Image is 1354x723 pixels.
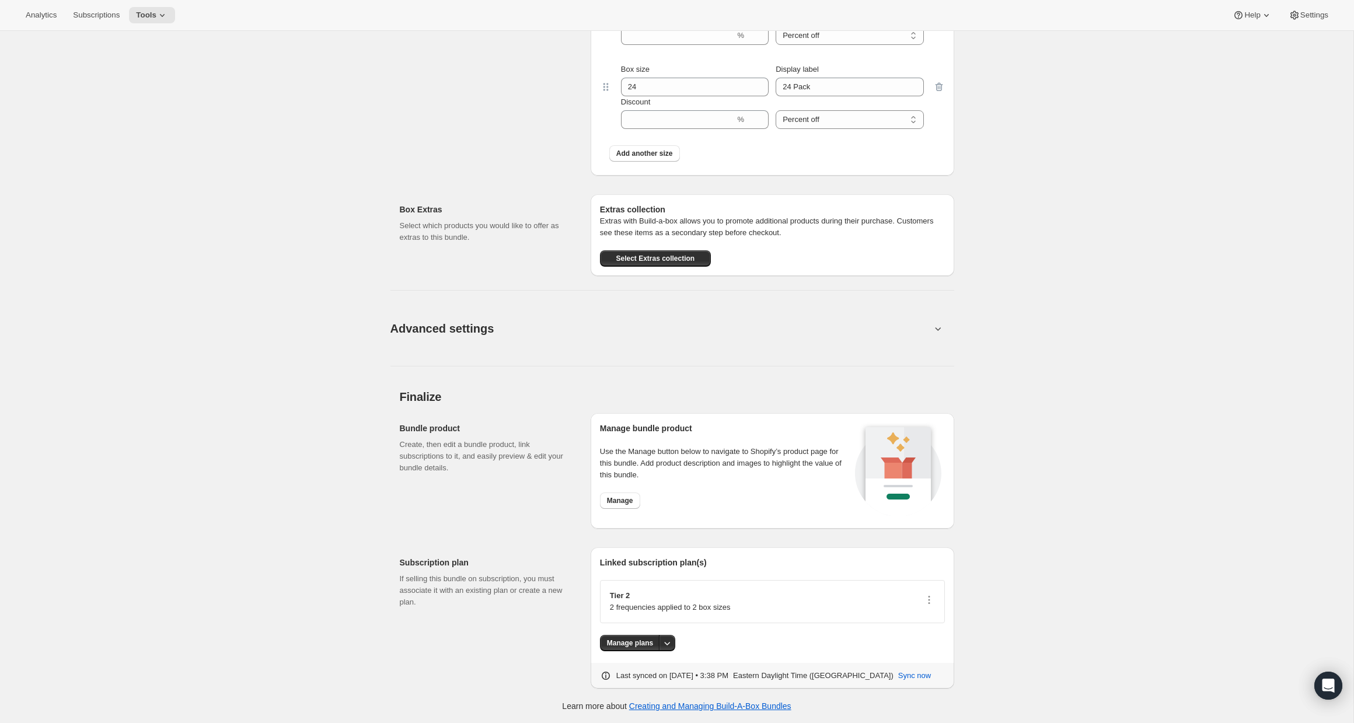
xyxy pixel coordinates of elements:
h2: Box Extras [400,204,572,215]
input: Box size [621,78,751,96]
button: Select Extras collection [600,250,711,267]
button: Sync now [891,666,938,685]
span: Sync now [898,670,931,682]
p: Extras with Build-a-box allows you to promote additional products during their purchase. Customer... [600,215,945,239]
span: Box size [621,65,650,74]
p: Use the Manage button below to navigate to Shopify’s product page for this bundle. Add product de... [600,446,852,481]
p: Last synced on [DATE] • 3:38 PM [616,670,728,682]
h2: Linked subscription plan(s) [600,557,945,568]
button: Add another size [609,145,680,162]
button: More actions [659,635,675,651]
button: Manage [600,493,640,509]
input: Display label [776,78,923,96]
span: Discount [621,97,651,106]
h2: Bundle product [400,422,572,434]
span: % [738,31,745,40]
p: Eastern Daylight Time ([GEOGRAPHIC_DATA]) [733,670,894,682]
div: Open Intercom Messenger [1314,672,1342,700]
span: Settings [1300,11,1328,20]
button: Settings [1282,7,1335,23]
button: Subscriptions [66,7,127,23]
span: Advanced settings [390,319,494,338]
button: Tools [129,7,175,23]
span: Manage plans [607,638,653,648]
span: Select Extras collection [616,254,695,263]
p: Tier 2 [610,590,731,602]
h2: Subscription plan [400,557,572,568]
button: Help [1226,7,1279,23]
span: Analytics [26,11,57,20]
span: Subscriptions [73,11,120,20]
span: Help [1244,11,1260,20]
h2: Manage bundle product [600,422,852,434]
button: Analytics [19,7,64,23]
p: 2 frequencies applied to 2 box sizes [610,602,731,613]
span: Manage [607,496,633,505]
p: If selling this bundle on subscription, you must associate it with an existing plan or create a n... [400,573,572,608]
button: Advanced settings [383,306,938,351]
h6: Extras collection [600,204,945,215]
h2: Finalize [400,390,954,404]
p: Create, then edit a bundle product, link subscriptions to it, and easily preview & edit your bund... [400,439,572,474]
p: Select which products you would like to offer as extras to this bundle. [400,220,572,243]
button: Manage plans [600,635,660,651]
a: Creating and Managing Build-A-Box Bundles [629,701,791,711]
span: Add another size [616,149,673,158]
span: Tools [136,11,156,20]
span: Display label [776,65,819,74]
span: % [738,115,745,124]
p: Learn more about [562,700,791,712]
